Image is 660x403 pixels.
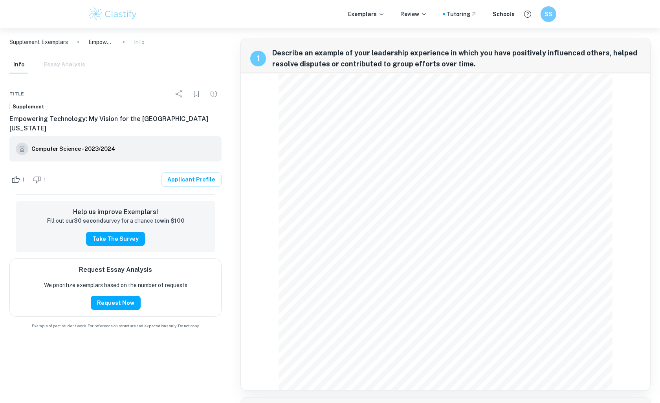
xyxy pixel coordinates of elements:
button: Info [9,56,28,73]
span: Describe an example of your leadership experience in which you have positively influenced others,... [272,48,641,70]
h6: Request Essay Analysis [79,265,152,275]
div: Like [9,173,29,186]
div: Report issue [206,86,222,102]
span: Title [9,90,24,97]
div: Bookmark [189,86,204,102]
a: Applicant Profile [161,172,222,187]
p: Review [400,10,427,18]
a: Schools [493,10,515,18]
a: Computer Science - 2023/2024 [31,143,115,155]
img: Clastify logo [88,6,138,22]
a: Supplement Exemplars [9,38,68,46]
p: Fill out our survey for a chance to [47,217,185,225]
button: Request Now [91,296,141,310]
div: recipe [250,51,266,66]
p: Exemplars [348,10,385,18]
strong: win $100 [160,218,185,224]
span: 1 [39,176,50,184]
p: We prioritize exemplars based on the number of requests [44,281,187,289]
h6: Help us improve Exemplars! [22,207,209,217]
p: Empowering Through Accountability: A Leadership Lesson in Code [88,38,114,46]
a: Tutoring [447,10,477,18]
button: SS [541,6,556,22]
div: Share [171,86,187,102]
button: Help and Feedback [521,7,534,21]
span: Supplement [10,103,47,111]
button: Take the Survey [86,232,145,246]
h6: SS [544,10,553,18]
h6: Empowering Technology: My Vision for the [GEOGRAPHIC_DATA][US_STATE] [9,114,222,133]
h6: Computer Science - 2023/2024 [31,145,115,153]
a: Supplement [9,102,47,112]
div: Dislike [31,173,50,186]
strong: 30 second [74,218,103,224]
span: Example of past student work. For reference on structure and expectations only. Do not copy. [9,323,222,329]
span: 1 [18,176,29,184]
p: Info [134,38,145,46]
